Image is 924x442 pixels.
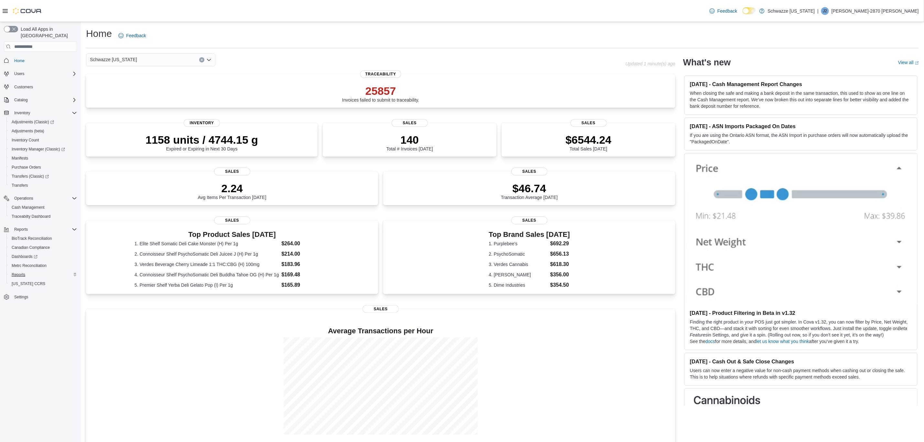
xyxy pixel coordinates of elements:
[756,339,809,344] a: let us know what you think
[9,118,57,126] a: Adjustments (Classic)
[14,58,25,63] span: Home
[9,244,77,251] span: Canadian Compliance
[6,117,80,127] a: Adjustments (Classic)
[9,154,31,162] a: Manifests
[146,133,258,146] p: 1158 units / 4744.15 g
[14,196,33,201] span: Operations
[743,14,743,15] span: Dark Mode
[12,156,28,161] span: Manifests
[9,127,77,135] span: Adjustments (beta)
[489,251,548,257] dt: 2. PsychoSomatic
[511,168,548,175] span: Sales
[206,57,212,62] button: Open list of options
[821,7,829,15] div: Jenessa-2870 Arellano
[12,128,44,134] span: Adjustments (beta)
[9,118,77,126] span: Adjustments (Classic)
[135,251,279,257] dt: 2. Connoisseur Shelf PsychoSomatic Deli Juicee J (H) Per 1g
[342,84,419,97] p: 25857
[6,127,80,136] button: Adjustments (beta)
[6,145,80,154] a: Inventory Manager (Classic)
[386,133,433,151] div: Total # Invoices [DATE]
[281,240,330,248] dd: $264.00
[489,271,548,278] dt: 4. [PERSON_NAME]
[12,165,41,170] span: Purchase Orders
[566,133,612,151] div: Total Sales [DATE]
[690,81,912,87] h3: [DATE] - Cash Management Report Changes
[9,172,51,180] a: Transfers (Classic)
[12,83,36,91] a: Customers
[9,262,77,270] span: Metrc Reconciliation
[135,282,279,288] dt: 5. Premier Shelf Yerba Deli Gelato Pop (I) Per 1g
[9,213,53,220] a: Traceabilty Dashboard
[12,83,77,91] span: Customers
[12,293,77,301] span: Settings
[12,194,77,202] span: Operations
[14,71,24,76] span: Users
[690,319,912,338] p: Finding the right product in your POS just got simpler. In Cova v1.32, you can now filter by Pric...
[14,97,27,103] span: Catalog
[184,119,220,127] span: Inventory
[9,244,52,251] a: Canadian Compliance
[683,57,731,68] h2: What's new
[116,29,148,42] a: Feedback
[6,252,80,261] a: Dashboards
[12,96,77,104] span: Catalog
[625,61,675,66] p: Updated 1 minute(s) ago
[1,225,80,234] button: Reports
[6,172,80,181] a: Transfers (Classic)
[6,261,80,270] button: Metrc Reconciliation
[6,234,80,243] button: BioTrack Reconciliation
[18,26,77,39] span: Load All Apps in [GEOGRAPHIC_DATA]
[705,339,715,344] a: docs
[392,119,428,127] span: Sales
[281,260,330,268] dd: $183.96
[511,216,548,224] span: Sales
[6,203,80,212] button: Cash Management
[9,154,77,162] span: Manifests
[12,70,77,78] span: Users
[12,263,47,268] span: Metrc Reconciliation
[768,7,815,15] p: Schwazze [US_STATE]
[690,123,912,129] h3: [DATE] - ASN Imports Packaged On Dates
[281,271,330,279] dd: $169.48
[550,260,570,268] dd: $618.30
[9,235,55,242] a: BioTrack Reconciliation
[4,53,77,318] nav: Complex example
[386,133,433,146] p: 140
[12,245,50,250] span: Canadian Compliance
[915,61,919,65] svg: External link
[690,132,912,145] p: If you are using the Ontario ASN format, the ASN Import in purchase orders will now automatically...
[690,367,912,380] p: Users can now enter a negative value for non-cash payment methods when cashing out or closing the...
[135,240,279,247] dt: 1. Elite Shelf Somatic Deli Cake Monster (H) Per 1g
[9,204,47,211] a: Cash Management
[489,240,548,247] dt: 1. Purplebee's
[12,205,44,210] span: Cash Management
[6,279,80,288] button: [US_STATE] CCRS
[126,32,146,39] span: Feedback
[1,292,80,302] button: Settings
[9,163,77,171] span: Purchase Orders
[1,194,80,203] button: Operations
[690,338,912,345] p: See the for more details, and after you’ve given it a try.
[550,281,570,289] dd: $354.50
[198,182,266,195] p: 2.24
[550,250,570,258] dd: $656.13
[817,7,819,15] p: |
[12,138,39,143] span: Inventory Count
[717,8,737,14] span: Feedback
[9,163,44,171] a: Purchase Orders
[12,109,77,117] span: Inventory
[12,236,52,241] span: BioTrack Reconciliation
[12,226,77,233] span: Reports
[9,127,47,135] a: Adjustments (beta)
[12,254,38,259] span: Dashboards
[550,271,570,279] dd: $356.00
[9,145,68,153] a: Inventory Manager (Classic)
[12,226,30,233] button: Reports
[501,182,558,195] p: $46.74
[9,235,77,242] span: BioTrack Reconciliation
[9,262,49,270] a: Metrc Reconciliation
[6,270,80,279] button: Reports
[9,280,48,288] a: [US_STATE] CCRS
[9,182,77,189] span: Transfers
